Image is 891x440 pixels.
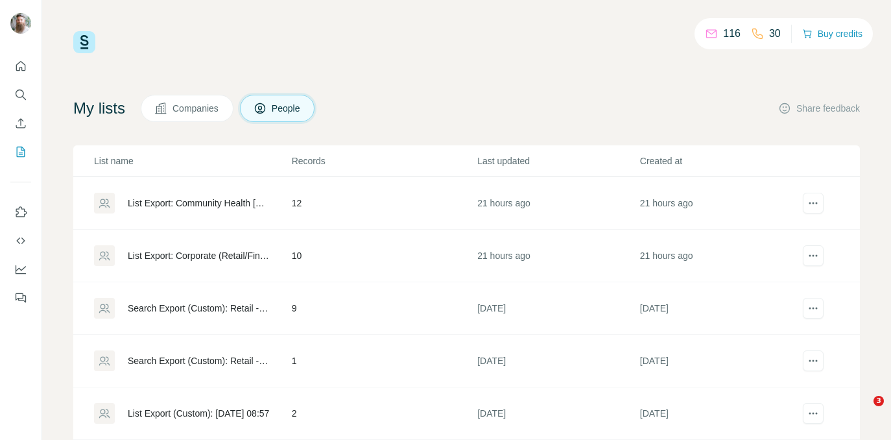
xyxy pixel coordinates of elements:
[723,26,741,42] p: 116
[10,286,31,310] button: Feedback
[94,154,291,167] p: List name
[291,177,477,230] td: 12
[803,350,824,371] button: actions
[10,229,31,252] button: Use Surfe API
[803,245,824,266] button: actions
[873,396,884,406] span: 3
[291,230,477,282] td: 10
[128,407,269,420] div: List Export (Custom): [DATE] 08:57
[778,102,860,115] button: Share feedback
[803,193,824,214] button: actions
[639,282,802,335] td: [DATE]
[477,154,639,167] p: Last updated
[640,154,802,167] p: Created at
[10,201,31,224] button: Use Surfe on LinkedIn
[128,302,270,315] div: Search Export (Custom): Retail - [DATE] 08:08
[73,98,125,119] h4: My lists
[291,335,477,387] td: 1
[639,335,802,387] td: [DATE]
[128,354,270,367] div: Search Export (Custom): Retail - [DATE] 08:06
[128,197,270,210] div: List Export: Community Health [DATE] - [DATE] 03:50
[291,282,477,335] td: 9
[73,31,95,53] img: Surfe Logo
[477,335,639,387] td: [DATE]
[10,55,31,78] button: Quick start
[172,102,220,115] span: Companies
[477,282,639,335] td: [DATE]
[272,102,302,115] span: People
[10,140,31,164] button: My lists
[10,112,31,135] button: Enrich CSV
[803,403,824,424] button: actions
[477,177,639,230] td: 21 hours ago
[639,230,802,282] td: 21 hours ago
[292,154,476,167] p: Records
[847,396,878,427] iframe: Intercom live chat
[10,258,31,281] button: Dashboard
[291,387,477,440] td: 2
[10,83,31,106] button: Search
[477,387,639,440] td: [DATE]
[803,298,824,319] button: actions
[639,387,802,440] td: [DATE]
[639,177,802,230] td: 21 hours ago
[802,25,862,43] button: Buy credits
[769,26,781,42] p: 30
[477,230,639,282] td: 21 hours ago
[128,249,270,262] div: List Export: Corporate (Retail/Finance) 07-08 - [DATE] 03:49
[10,13,31,34] img: Avatar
